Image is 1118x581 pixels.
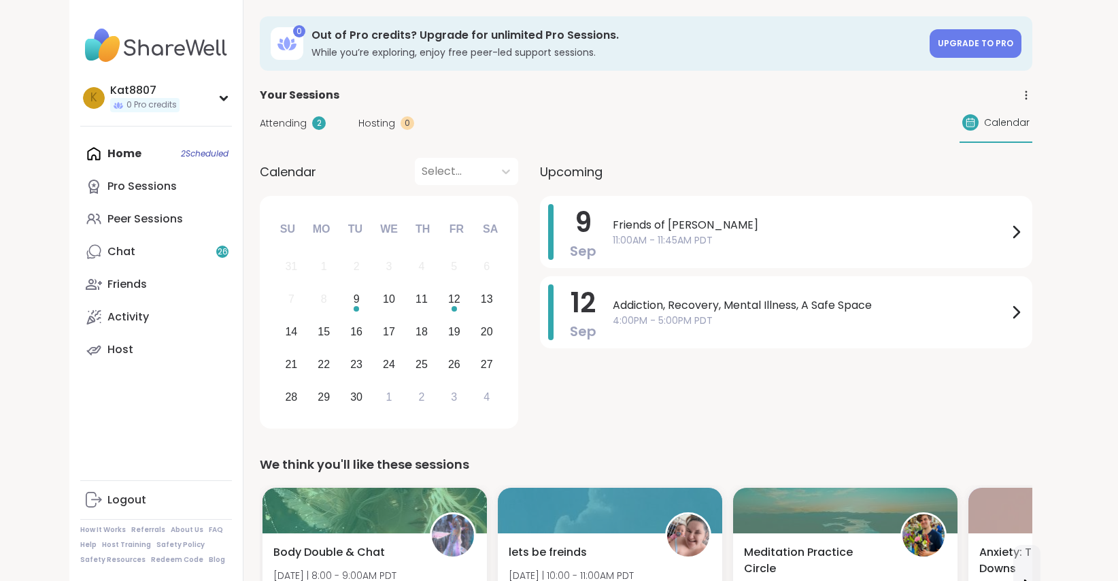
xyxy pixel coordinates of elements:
[472,382,501,412] div: Choose Saturday, October 4th, 2025
[407,252,437,282] div: Not available Thursday, September 4th, 2025
[448,355,460,373] div: 26
[383,322,395,341] div: 17
[407,285,437,314] div: Choose Thursday, September 11th, 2025
[293,25,305,37] div: 0
[311,28,921,43] h3: Out of Pro credits? Upgrade for unlimited Pro Sessions.
[80,268,232,301] a: Friends
[309,318,339,347] div: Choose Monday, September 15th, 2025
[342,318,371,347] div: Choose Tuesday, September 16th, 2025
[667,514,709,557] img: Shay2Olivia
[318,355,330,373] div: 22
[439,285,469,314] div: Choose Friday, September 12th, 2025
[416,290,428,308] div: 11
[342,350,371,379] div: Choose Tuesday, September 23rd, 2025
[407,350,437,379] div: Choose Thursday, September 25th, 2025
[350,388,362,406] div: 30
[273,544,385,561] span: Body Double & Chat
[475,214,505,244] div: Sa
[350,355,362,373] div: 23
[613,233,1008,248] span: 11:00AM - 11:45AM PDT
[277,252,306,282] div: Not available Sunday, August 31st, 2025
[540,163,603,181] span: Upcoming
[938,37,1013,49] span: Upgrade to Pro
[80,235,232,268] a: Chat26
[484,257,490,276] div: 6
[321,257,327,276] div: 1
[509,544,587,561] span: lets be freinds
[342,285,371,314] div: Choose Tuesday, September 9th, 2025
[309,350,339,379] div: Choose Monday, September 22nd, 2025
[354,257,360,276] div: 2
[156,540,205,550] a: Safety Policy
[260,455,1032,474] div: We think you'll like these sessions
[481,290,493,308] div: 13
[285,257,297,276] div: 31
[575,203,592,242] span: 9
[110,83,180,98] div: Kat8807
[984,116,1030,130] span: Calendar
[285,355,297,373] div: 21
[80,170,232,203] a: Pro Sessions
[613,314,1008,328] span: 4:00PM - 5:00PM PDT
[107,179,177,194] div: Pro Sessions
[275,250,503,413] div: month 2025-09
[441,214,471,244] div: Fr
[80,484,232,516] a: Logout
[107,342,133,357] div: Host
[408,214,438,244] div: Th
[613,297,1008,314] span: Addiction, Recovery, Mental Illness, A Safe Space
[383,355,395,373] div: 24
[350,322,362,341] div: 16
[439,382,469,412] div: Choose Friday, October 3rd, 2025
[439,252,469,282] div: Not available Friday, September 5th, 2025
[80,525,126,535] a: How It Works
[484,388,490,406] div: 4
[472,285,501,314] div: Choose Saturday, September 13th, 2025
[131,525,165,535] a: Referrals
[375,350,404,379] div: Choose Wednesday, September 24th, 2025
[285,388,297,406] div: 28
[570,242,596,261] span: Sep
[354,290,360,308] div: 9
[107,244,135,259] div: Chat
[439,318,469,347] div: Choose Friday, September 19th, 2025
[439,350,469,379] div: Choose Friday, September 26th, 2025
[260,87,339,103] span: Your Sessions
[571,284,596,322] span: 12
[306,214,336,244] div: Mo
[472,318,501,347] div: Choose Saturday, September 20th, 2025
[277,382,306,412] div: Choose Sunday, September 28th, 2025
[448,290,460,308] div: 12
[342,382,371,412] div: Choose Tuesday, September 30th, 2025
[358,116,395,131] span: Hosting
[312,116,326,130] div: 2
[340,214,370,244] div: Tu
[318,388,330,406] div: 29
[209,555,225,565] a: Blog
[432,514,474,557] img: lyssa
[107,310,149,325] div: Activity
[418,388,424,406] div: 2
[472,252,501,282] div: Not available Saturday, September 6th, 2025
[277,285,306,314] div: Not available Sunday, September 7th, 2025
[613,217,1008,233] span: Friends of [PERSON_NAME]
[285,322,297,341] div: 14
[407,382,437,412] div: Choose Thursday, October 2nd, 2025
[311,46,921,59] h3: While you’re exploring, enjoy free peer-led support sessions.
[418,257,424,276] div: 4
[309,382,339,412] div: Choose Monday, September 29th, 2025
[570,322,596,341] span: Sep
[80,333,232,366] a: Host
[416,322,428,341] div: 18
[309,252,339,282] div: Not available Monday, September 1st, 2025
[930,29,1021,58] a: Upgrade to Pro
[126,99,177,111] span: 0 Pro credits
[107,277,147,292] div: Friends
[902,514,945,557] img: Nicholas
[375,252,404,282] div: Not available Wednesday, September 3rd, 2025
[260,163,316,181] span: Calendar
[744,544,885,577] span: Meditation Practice Circle
[277,318,306,347] div: Choose Sunday, September 14th, 2025
[102,540,151,550] a: Host Training
[277,350,306,379] div: Choose Sunday, September 21st, 2025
